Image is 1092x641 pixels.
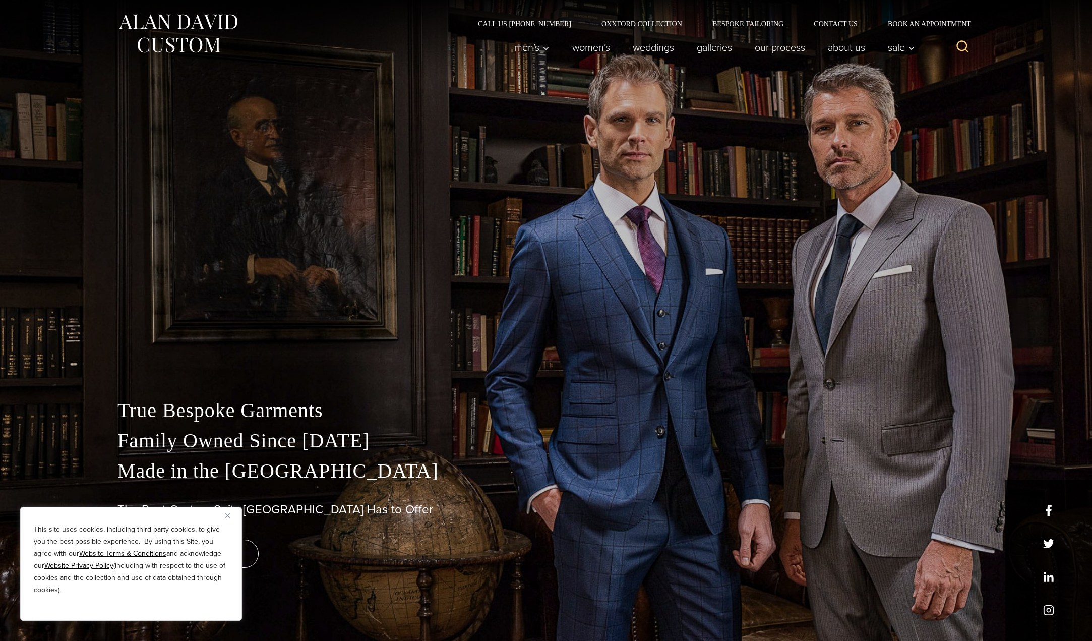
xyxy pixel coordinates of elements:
nav: Primary Navigation [503,37,921,57]
a: Website Terms & Conditions [79,548,166,559]
img: Close [225,513,230,518]
span: Sale [888,42,915,52]
button: Close [225,509,237,521]
button: View Search Form [950,35,975,60]
a: x/twitter [1043,538,1054,549]
a: About Us [817,37,877,57]
a: Contact Us [799,20,873,27]
nav: Secondary Navigation [463,20,975,27]
h1: The Best Custom Suits [GEOGRAPHIC_DATA] Has to Offer [117,502,975,517]
a: Oxxford Collection [586,20,697,27]
a: Bespoke Tailoring [697,20,799,27]
p: This site uses cookies, including third party cookies, to give you the best possible experience. ... [34,523,228,596]
a: Book an Appointment [873,20,975,27]
a: Our Process [744,37,817,57]
img: Alan David Custom [117,11,238,56]
a: instagram [1043,605,1054,616]
a: Women’s [561,37,622,57]
a: weddings [622,37,686,57]
span: Men’s [514,42,550,52]
a: Website Privacy Policy [44,560,113,571]
a: Galleries [686,37,744,57]
a: Call Us [PHONE_NUMBER] [463,20,586,27]
a: linkedin [1043,571,1054,582]
p: True Bespoke Garments Family Owned Since [DATE] Made in the [GEOGRAPHIC_DATA] [117,395,975,486]
a: facebook [1043,505,1054,516]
